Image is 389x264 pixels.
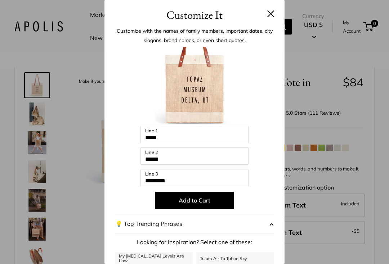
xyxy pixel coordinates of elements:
p: Customize with the names of family members, important dates, city slogans, brand names, or even s... [115,26,274,45]
p: Looking for inspiration? Select one of these: [115,237,274,248]
img: customizer-prod [155,47,234,126]
h3: Customize It [115,6,274,23]
button: Add to Cart [155,192,234,209]
button: 💡 Top Trending Phrases [115,215,274,233]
